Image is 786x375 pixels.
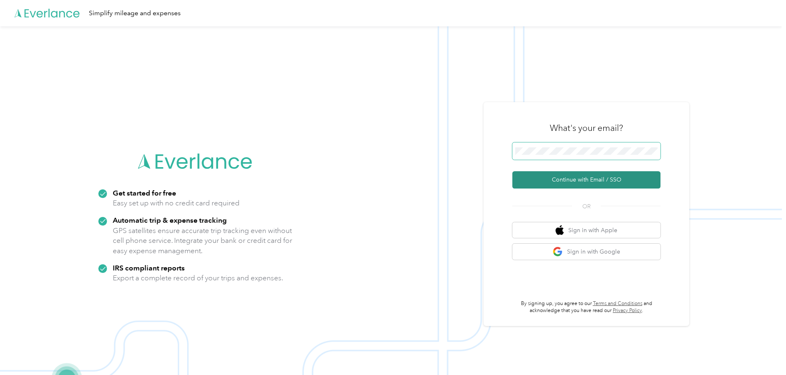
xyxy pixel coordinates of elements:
[113,226,293,256] p: GPS satellites ensure accurate trip tracking even without cell phone service. Integrate your bank...
[113,198,240,208] p: Easy set up with no credit card required
[512,222,660,238] button: apple logoSign in with Apple
[113,216,227,224] strong: Automatic trip & expense tracking
[613,307,642,314] a: Privacy Policy
[556,225,564,235] img: apple logo
[89,8,181,19] div: Simplify mileage and expenses
[113,189,176,197] strong: Get started for free
[572,202,601,211] span: OR
[512,244,660,260] button: google logoSign in with Google
[550,122,623,134] h3: What's your email?
[553,247,563,257] img: google logo
[113,263,185,272] strong: IRS compliant reports
[113,273,283,283] p: Export a complete record of your trips and expenses.
[512,171,660,189] button: Continue with Email / SSO
[593,300,642,307] a: Terms and Conditions
[512,300,660,314] p: By signing up, you agree to our and acknowledge that you have read our .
